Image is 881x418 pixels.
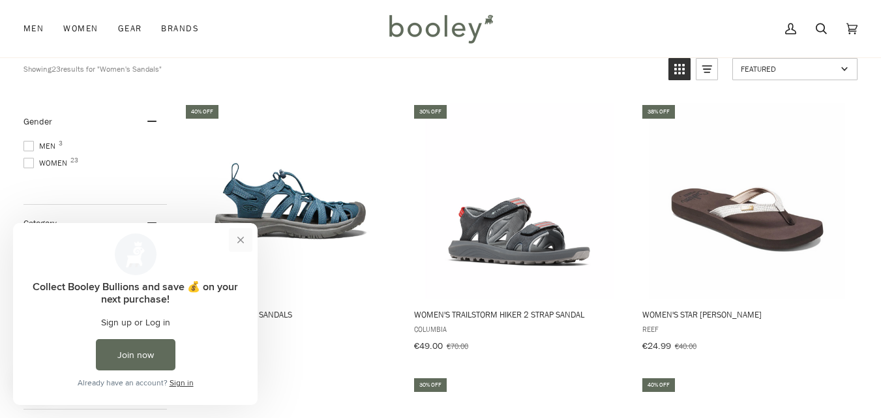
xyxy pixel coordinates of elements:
[23,217,57,230] span: Category
[13,223,258,405] iframe: Loyalty program pop-up with offers and actions
[23,115,52,128] span: Gender
[194,103,389,299] img: Keen Women's Whisper Sandals Smoke Blue - Booley Galway
[383,10,498,48] img: Booley
[642,323,853,335] span: Reef
[414,378,447,392] div: 30% off
[642,105,675,119] div: 38% off
[412,103,627,356] a: Women's Trailstorm Hiker 2 Strap Sandal
[414,323,625,335] span: Columbia
[63,22,98,35] span: Women
[59,140,63,147] span: 3
[414,105,447,119] div: 30% off
[23,58,659,80] div: Showing results for "Women's Sandals"
[741,63,837,74] span: Featured
[161,22,199,35] span: Brands
[668,58,691,80] a: View grid mode
[184,103,398,356] a: Women's Whisper Sandals
[732,58,858,80] a: Sort options
[186,323,396,335] span: Keen
[447,340,468,351] span: €70.00
[642,378,675,392] div: 40% off
[23,140,59,152] span: Men
[414,308,625,320] span: Women's Trailstorm Hiker 2 Strap Sandal
[52,63,61,74] b: 23
[70,157,78,164] span: 23
[23,22,44,35] span: Men
[414,340,443,352] span: €49.00
[675,340,696,351] span: €40.00
[642,340,671,352] span: €24.99
[696,58,718,80] a: View list mode
[421,103,617,299] img: Columbia Women's Trailstorm Hiker 2 Strap Sandal Graphite / Red Hibiscus - Booley Galway
[186,308,396,320] span: Women's Whisper Sandals
[23,157,71,169] span: Women
[118,22,142,35] span: Gear
[642,308,853,320] span: Women's Star [PERSON_NAME]
[640,103,855,356] a: Women's Star Cushion Sassy
[650,103,845,299] img: Reef Women's Star Cushion Sassy White / Brown - Booley Galway
[186,105,218,119] div: 40% off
